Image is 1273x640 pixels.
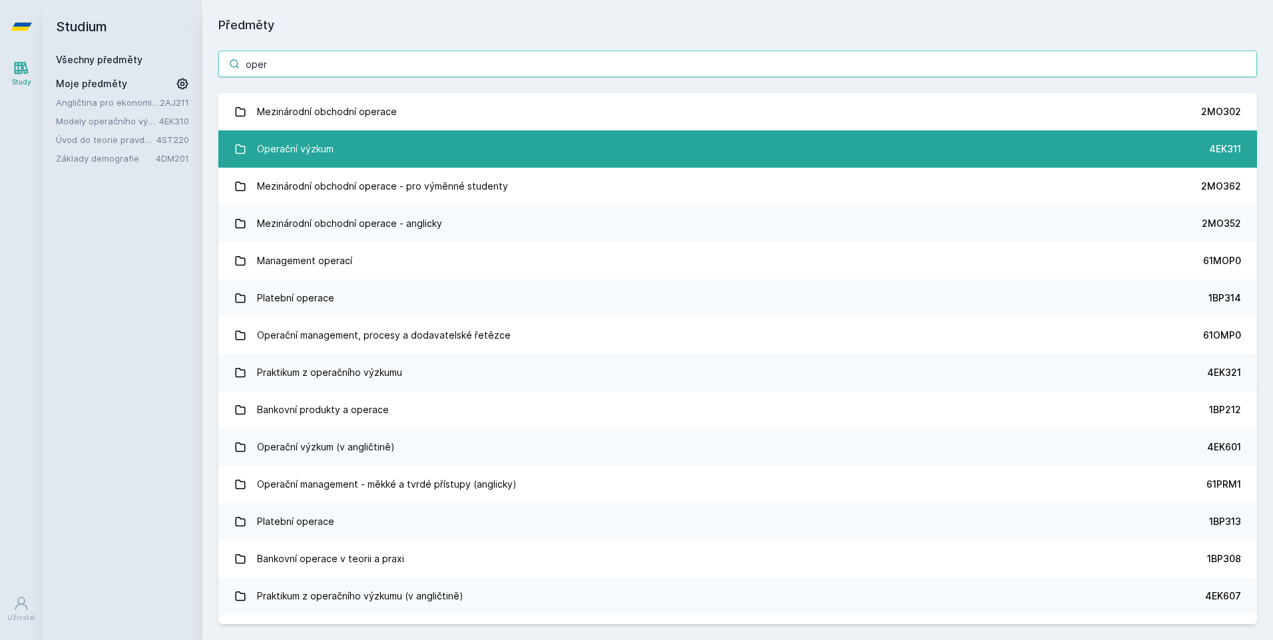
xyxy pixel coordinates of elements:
div: Operační výzkum (v angličtině) [257,434,395,460]
a: Základy demografie [56,152,156,165]
div: Uživatel [7,613,35,623]
div: Mezinárodní obchodní operace - anglicky [257,210,442,237]
a: Operační management, procesy a dodavatelské řetězce 61OMP0 [218,317,1257,354]
div: 1BP212 [1209,403,1241,416]
div: Bankovní operace v teorii a praxi [257,546,404,572]
div: Praktikum z operačního výzkumu [257,359,402,386]
div: 1BP308 [1207,552,1241,565]
span: Moje předměty [56,77,127,90]
div: 4EK601 [1207,440,1241,454]
div: 2MO352 [1202,217,1241,230]
a: Platební operace 1BP314 [218,279,1257,317]
a: Modely operačního výzkumu [56,114,159,128]
div: Mezinárodní obchodní operace [257,98,397,125]
div: Mezinárodní obchodní operace - pro výměnné studenty [257,173,508,200]
a: Platební operace 1BP313 [218,503,1257,540]
a: 4DM201 [156,153,189,164]
div: 1BP314 [1208,291,1241,305]
div: 61OMP0 [1203,329,1241,342]
div: Study [12,77,31,87]
div: Operační výzkum [257,136,334,162]
div: Platební operace [257,508,334,535]
a: Praktikum z operačního výzkumu 4EK321 [218,354,1257,391]
div: 2MO362 [1201,180,1241,193]
div: Platební operace [257,285,334,311]
a: 4ST220 [156,134,189,145]
div: Praktikum z operačního výzkumu (v angličtině) [257,583,463,609]
div: Operační management, procesy a dodavatelské řetězce [257,322,511,349]
a: Všechny předměty [56,54,142,65]
a: Angličtina pro ekonomická studia 1 (B2/C1) [56,96,160,109]
a: Praktikum z operačního výzkumu (v angličtině) 4EK607 [218,577,1257,615]
div: 4EK607 [1205,589,1241,603]
a: Úvod do teorie pravděpodobnosti a matematické statistiky [56,133,156,146]
a: Uživatel [3,589,40,629]
a: Mezinárodní obchodní operace - pro výměnné studenty 2MO362 [218,168,1257,205]
div: 61PRM1 [1206,478,1241,491]
a: Bankovní operace v teorii a praxi 1BP308 [218,540,1257,577]
input: Název nebo ident předmětu… [218,51,1257,77]
div: Bankovní produkty a operace [257,397,389,423]
div: 1BP313 [1209,515,1241,528]
a: Operační výzkum (v angličtině) 4EK601 [218,428,1257,466]
a: Mezinárodní obchodní operace - anglicky 2MO352 [218,205,1257,242]
div: Management operací [257,247,352,274]
div: 61MOP0 [1203,254,1241,267]
a: Mezinárodní obchodní operace 2MO302 [218,93,1257,130]
h1: Předměty [218,16,1257,35]
div: Operační management - měkké a tvrdé přístupy (anglicky) [257,471,517,498]
a: Study [3,53,40,94]
a: Bankovní produkty a operace 1BP212 [218,391,1257,428]
a: Operační výzkum 4EK311 [218,130,1257,168]
a: 2AJ211 [160,97,189,108]
a: Operační management - měkké a tvrdé přístupy (anglicky) 61PRM1 [218,466,1257,503]
a: Management operací 61MOP0 [218,242,1257,279]
a: 4EK310 [159,116,189,126]
div: 4EK321 [1207,366,1241,379]
div: 2MO302 [1201,105,1241,118]
div: 4EK311 [1209,142,1241,156]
